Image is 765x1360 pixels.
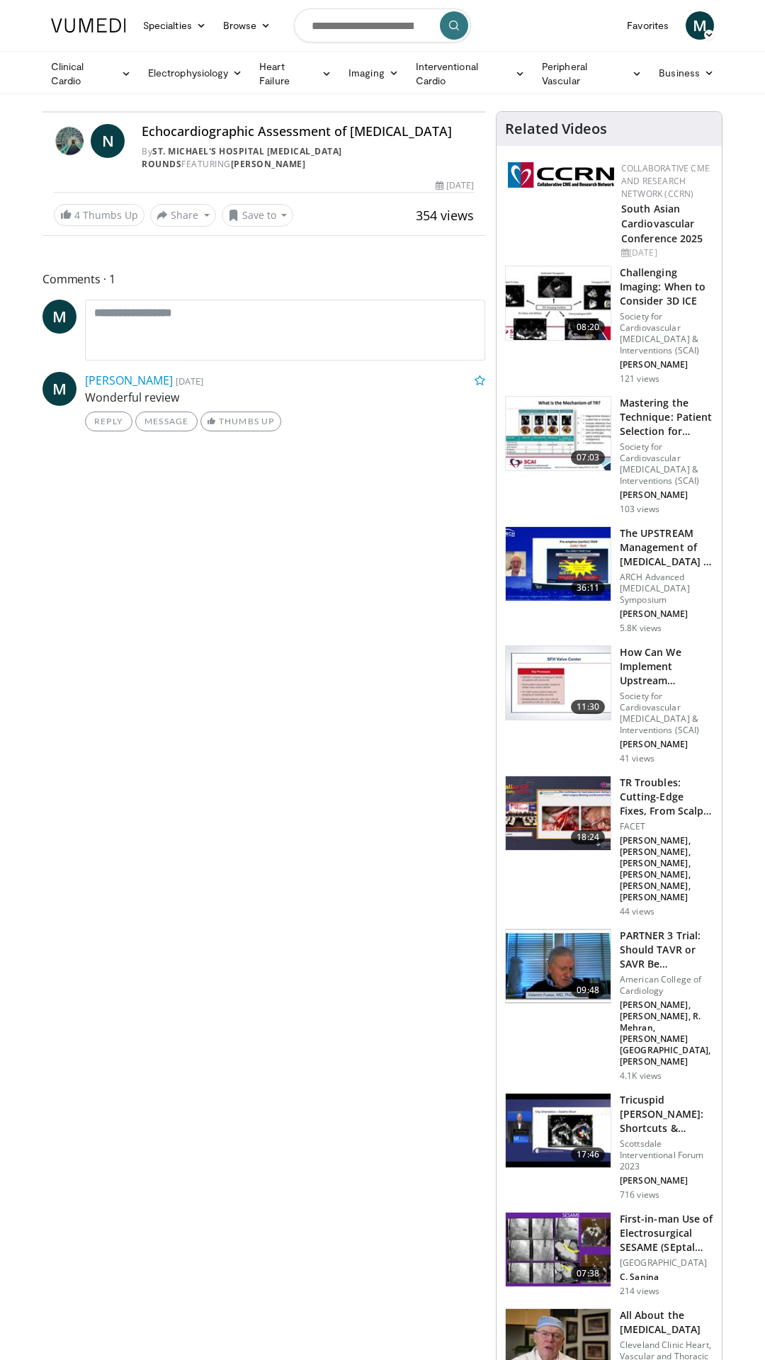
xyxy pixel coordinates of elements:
p: 4.1K views [620,1070,662,1082]
img: e36c22da-cf5d-4d9d-96b7-208494781486.150x105_q85_crop-smart_upscale.jpg [506,776,611,850]
p: ARCH Advanced [MEDICAL_DATA] Symposium [620,572,713,606]
img: VuMedi Logo [51,18,126,33]
h3: First-in-man Use of Electrosurgical SESAME (SEptal Scoring Along the… [620,1212,713,1254]
span: 36:11 [571,581,605,595]
a: 07:03 Mastering the Technique: Patient Selection for Tricuspid [PERSON_NAME] Society for Cardiova... [505,396,713,515]
span: 17:46 [571,1147,605,1162]
p: [GEOGRAPHIC_DATA] [620,1257,713,1269]
a: Collaborative CME and Research Network (CCRN) [621,162,710,200]
img: 0087f19c-8471-4c11-97d7-d23ea515d8e4.150x105_q85_crop-smart_upscale.jpg [506,646,611,720]
p: 44 views [620,906,654,917]
a: Clinical Cardio [42,59,140,88]
span: 08:20 [571,320,605,334]
a: Thumbs Up [200,412,280,431]
img: cd773793-0f03-4960-b976-a0bce4ff7c98.150x105_q85_crop-smart_upscale.jpg [506,1094,611,1167]
p: [PERSON_NAME], [PERSON_NAME], [PERSON_NAME], [PERSON_NAME], [PERSON_NAME], [PERSON_NAME] [620,835,713,903]
a: Favorites [618,11,677,40]
h3: TR Troubles: Cutting-Edge Fixes, From Scalpel to [MEDICAL_DATA] [620,776,713,818]
a: 17:46 Tricuspid [PERSON_NAME]: Shortcuts & Simplifications for the Interventionalis… Scottsdale I... [505,1093,713,1201]
a: N [91,124,125,158]
a: 18:24 TR Troubles: Cutting-Edge Fixes, From Scalpel to [MEDICAL_DATA] FACET [PERSON_NAME], [PERSO... [505,776,713,917]
img: d2ed5c4d-f8bc-4454-a1fa-46d08202a6cc.150x105_q85_crop-smart_upscale.jpg [506,1213,611,1286]
a: Heart Failure [251,59,340,88]
p: 41 views [620,753,654,764]
span: 11:30 [571,700,605,714]
button: Save to [222,204,294,227]
p: FACET [620,821,713,832]
span: 354 views [416,207,474,224]
p: Society for Cardiovascular [MEDICAL_DATA] & Interventions (SCAI) [620,441,713,487]
img: 47e2ecf0-ee3f-4e66-94ec-36b848c19fd4.150x105_q85_crop-smart_upscale.jpg [506,397,611,470]
a: 11:30 How Can We Implement Upstream Management of AS? Society for Cardiovascular [MEDICAL_DATA] &... [505,645,713,764]
p: American College of Cardiology [620,974,713,997]
h3: Tricuspid [PERSON_NAME]: Shortcuts & Simplifications for the Interventionalis… [620,1093,713,1135]
a: 09:48 PARTNER 3 Trial: Should TAVR or SAVR Be Performed Among Low-risk Pat… American College of C... [505,929,713,1082]
span: 4 [74,208,80,222]
p: 103 views [620,504,659,515]
div: [DATE] [621,246,710,259]
p: 5.8K views [620,623,662,634]
p: Wonderful review [85,389,485,406]
p: 214 views [620,1286,659,1297]
a: Reply [85,412,132,431]
h3: All About the [MEDICAL_DATA] [620,1308,713,1337]
h3: Challenging Imaging: When to Consider 3D ICE [620,266,713,308]
small: [DATE] [176,375,203,387]
a: 36:11 The UPSTREAM Management of [MEDICAL_DATA] in the Future ARCH Advanced [MEDICAL_DATA] Sympos... [505,526,713,634]
a: 07:38 First-in-man Use of Electrosurgical SESAME (SEptal Scoring Along the… [GEOGRAPHIC_DATA] C. ... [505,1212,713,1297]
img: a04ee3ba-8487-4636-b0fb-5e8d268f3737.png.150x105_q85_autocrop_double_scale_upscale_version-0.2.png [508,162,614,188]
div: By FEATURING [142,145,474,171]
a: [PERSON_NAME] [85,373,173,388]
a: 08:20 Challenging Imaging: When to Consider 3D ICE Society for Cardiovascular [MEDICAL_DATA] & In... [505,266,713,385]
a: M [686,11,714,40]
div: [DATE] [436,179,474,192]
a: Message [135,412,198,431]
a: M [42,300,76,334]
a: Specialties [135,11,215,40]
a: Browse [215,11,280,40]
a: M [42,372,76,406]
p: Society for Cardiovascular [MEDICAL_DATA] & Interventions (SCAI) [620,311,713,356]
p: [PERSON_NAME] [620,608,713,620]
p: [PERSON_NAME], [PERSON_NAME], R. Mehran, [PERSON_NAME][GEOGRAPHIC_DATA], [PERSON_NAME] [620,999,713,1067]
a: South Asian Cardiovascular Conference 2025 [621,202,703,245]
p: C. Sanina [620,1271,713,1283]
h4: Echocardiographic Assessment of [MEDICAL_DATA] [142,124,474,140]
p: 716 views [620,1189,659,1201]
h3: How Can We Implement Upstream Management of AS? [620,645,713,688]
span: 18:24 [571,830,605,844]
a: St. Michael's Hospital [MEDICAL_DATA] Rounds [142,145,342,170]
p: Society for Cardiovascular [MEDICAL_DATA] & Interventions (SCAI) [620,691,713,736]
input: Search topics, interventions [294,8,471,42]
img: a6e1f2f4-af78-4c35-bad6-467630622b8c.150x105_q85_crop-smart_upscale.jpg [506,527,611,601]
img: St. Michael's Hospital Echocardiogram Rounds [54,124,85,158]
img: 1a6e1cea-8ebc-4860-8875-cc1faa034add.150x105_q85_crop-smart_upscale.jpg [506,266,611,340]
a: Peripheral Vascular [533,59,650,88]
a: 4 Thumbs Up [54,204,144,226]
a: Interventional Cardio [407,59,533,88]
span: 09:48 [571,983,605,997]
a: Business [650,59,722,87]
p: [PERSON_NAME] [620,1175,713,1186]
h3: The UPSTREAM Management of [MEDICAL_DATA] in the Future [620,526,713,569]
a: [PERSON_NAME] [231,158,306,170]
button: Share [150,204,216,227]
p: Scottsdale Interventional Forum 2023 [620,1138,713,1172]
p: [PERSON_NAME] [620,739,713,750]
a: Electrophysiology [140,59,251,87]
span: 07:38 [571,1266,605,1281]
span: Comments 1 [42,270,485,288]
p: 121 views [620,373,659,385]
p: [PERSON_NAME] [620,359,713,370]
a: Imaging [340,59,407,87]
p: [PERSON_NAME] [620,489,713,501]
span: 07:03 [571,450,605,465]
img: 94f2ac1a-f08e-4db4-bfa4-4b4d77706cef.150x105_q85_crop-smart_upscale.jpg [506,929,611,1003]
h3: PARTNER 3 Trial: Should TAVR or SAVR Be Performed Among Low-risk Pat… [620,929,713,971]
h3: Mastering the Technique: Patient Selection for Tricuspid [PERSON_NAME] [620,396,713,438]
h4: Related Videos [505,120,607,137]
